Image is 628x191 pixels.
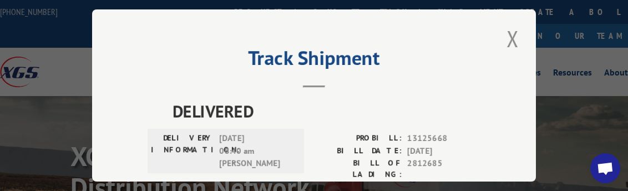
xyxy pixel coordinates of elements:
span: DELIVERED [173,99,480,124]
a: Open chat [590,153,620,183]
label: BILL DATE: [314,145,402,158]
span: [DATE] [407,145,480,158]
button: Close modal [503,23,522,54]
span: 2812685 [407,157,480,180]
label: BILL OF LADING: [314,157,402,180]
span: [DATE] 08:40 am [PERSON_NAME] [219,132,294,170]
label: PROBILL: [314,132,402,145]
h2: Track Shipment [148,50,480,71]
label: DELIVERY INFORMATION: [151,132,214,170]
span: 13125668 [407,132,480,145]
